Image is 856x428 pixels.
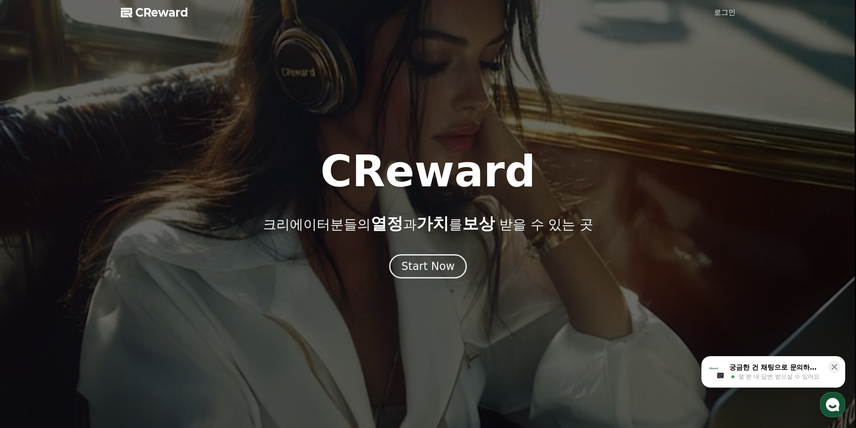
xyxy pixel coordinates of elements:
[401,259,455,274] div: Start Now
[121,5,188,20] a: CReward
[371,214,403,233] span: 열정
[263,215,593,233] p: 크리에이터분들의 과 를 받을 수 있는 곳
[417,214,449,233] span: 가치
[462,214,495,233] span: 보상
[135,5,188,20] span: CReward
[714,7,736,18] a: 로그인
[320,150,536,193] h1: CReward
[389,254,467,278] button: Start Now
[389,263,467,272] a: Start Now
